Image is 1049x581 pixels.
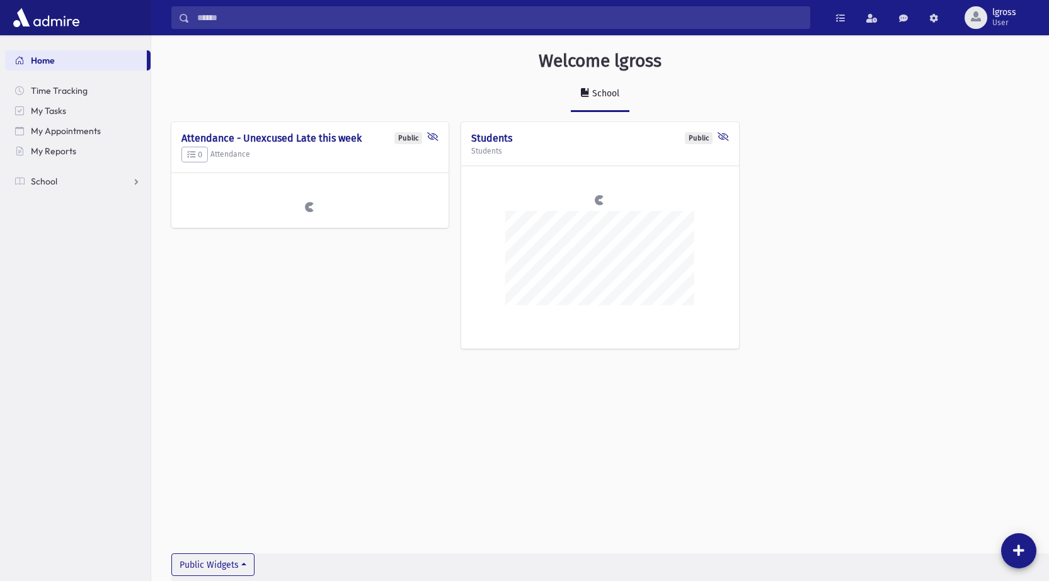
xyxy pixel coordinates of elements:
[31,55,55,66] span: Home
[394,132,422,144] div: Public
[471,132,728,144] h4: Students
[171,553,255,576] button: Public Widgets
[181,132,439,144] h4: Attendance - Unexcused Late this week
[190,6,810,29] input: Search
[471,147,728,155] h5: Students
[10,5,83,30] img: AdmirePro
[590,88,619,99] div: School
[5,81,151,101] a: Time Tracking
[31,105,66,116] span: My Tasks
[5,171,151,191] a: School
[31,145,76,157] span: My Reports
[187,150,202,159] span: 0
[571,77,629,112] a: School
[539,50,662,72] h3: Welcome lgross
[181,147,208,163] button: 0
[31,85,88,96] span: Time Tracking
[5,141,151,161] a: My Reports
[5,121,151,141] a: My Appointments
[5,101,151,121] a: My Tasks
[31,176,57,187] span: School
[181,147,439,163] h5: Attendance
[5,50,147,71] a: Home
[685,132,713,144] div: Public
[992,18,1016,28] span: User
[992,8,1016,18] span: lgross
[31,125,101,137] span: My Appointments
